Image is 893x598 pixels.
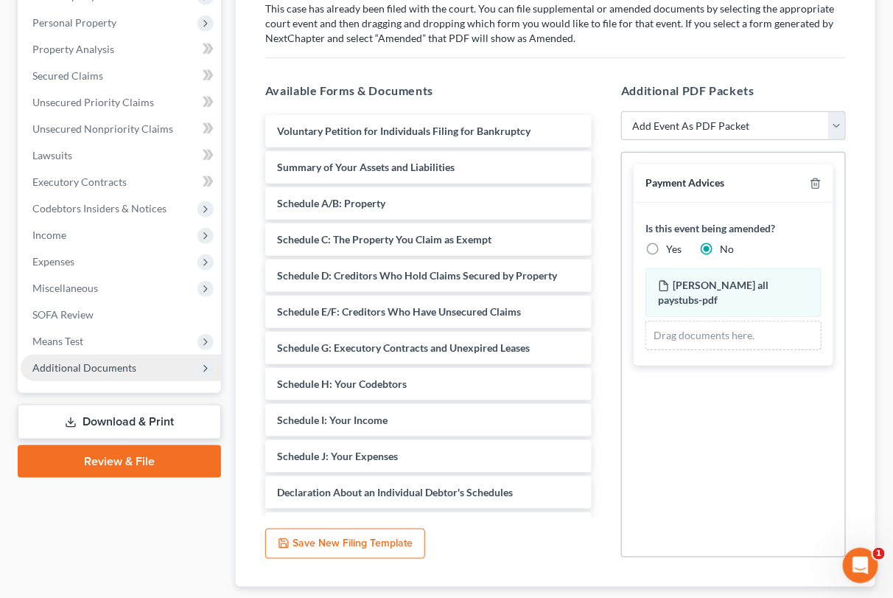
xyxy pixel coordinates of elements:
span: Schedule D: Creditors Who Hold Claims Secured by Property [277,269,557,282]
span: Lawsuits [32,149,72,161]
span: Payment Advices [645,176,724,189]
label: Yes [666,242,682,257]
h5: Available Forms & Documents [265,82,592,100]
span: [PERSON_NAME] all paystubs-pdf [658,279,768,306]
a: Executory Contracts [21,169,221,195]
a: Secured Claims [21,63,221,89]
span: Means Test [32,335,83,347]
span: Executory Contracts [32,175,127,188]
span: Schedule C: The Property You Claim as Exempt [277,233,491,246]
span: Summary of Your Assets and Liabilities [277,161,455,173]
span: Property Analysis [32,43,114,55]
button: Save New Filing Template [265,529,425,560]
span: Additional Documents [32,361,136,374]
span: Schedule I: Your Income [277,414,388,426]
span: Unsecured Priority Claims [32,96,154,108]
span: Schedule A/B: Property [277,197,385,209]
span: Schedule J: Your Expenses [277,450,398,462]
span: Secured Claims [32,69,103,82]
a: Property Analysis [21,36,221,63]
span: Unsecured Nonpriority Claims [32,122,173,135]
a: Lawsuits [21,142,221,169]
label: No [720,242,734,257]
span: Schedule E/F: Creditors Who Have Unsecured Claims [277,305,521,318]
a: Download & Print [18,405,221,439]
label: Is this event being amended? [645,220,822,236]
a: Unsecured Nonpriority Claims [21,116,221,142]
span: Schedule G: Executory Contracts and Unexpired Leases [277,341,530,354]
h5: Additional PDF Packets [621,82,846,100]
span: 1 [873,548,885,560]
span: Declaration About an Individual Debtor's Schedules [277,486,513,498]
span: Voluntary Petition for Individuals Filing for Bankruptcy [277,125,530,137]
span: Expenses [32,255,74,268]
span: Personal Property [32,16,116,29]
a: Unsecured Priority Claims [21,89,221,116]
a: SOFA Review [21,302,221,328]
span: Miscellaneous [32,282,98,294]
span: Codebtors Insiders & Notices [32,202,167,215]
span: SOFA Review [32,308,94,321]
a: Review & File [18,445,221,478]
p: This case has already been filed with the court. You can file supplemental or amended documents b... [265,1,846,46]
span: Schedule H: Your Codebtors [277,378,407,390]
div: Drag documents here. [645,321,822,350]
iframe: Intercom live chat [843,548,878,583]
span: Income [32,229,66,241]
